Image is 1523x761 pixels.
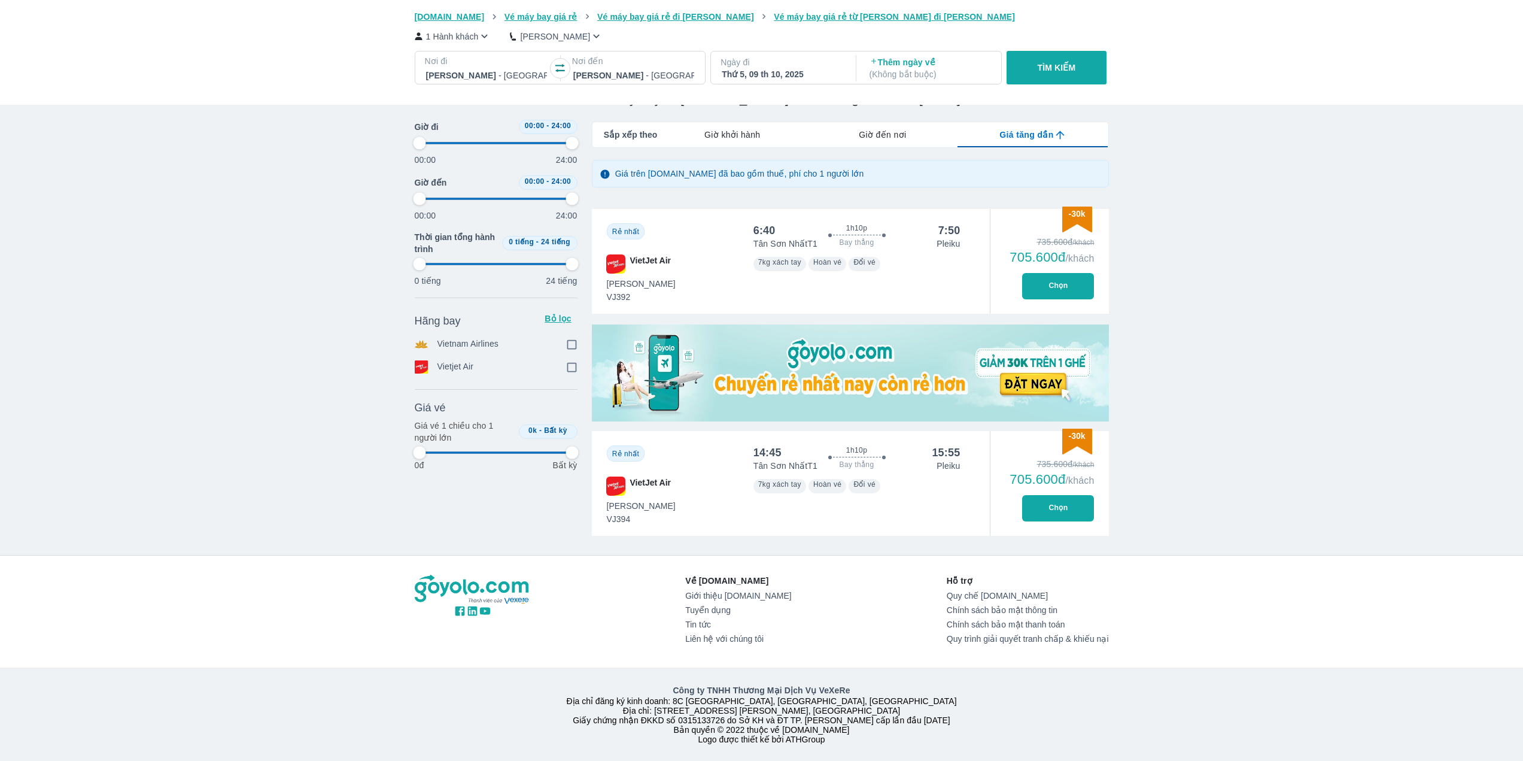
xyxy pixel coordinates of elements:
[504,12,577,22] span: Vé máy bay giá rẻ
[612,450,639,458] span: Rẻ nhất
[551,177,571,186] span: 24:00
[437,360,474,374] p: Vietjet Air
[938,223,960,238] div: 7:50
[657,122,1108,147] div: lab API tabs example
[415,275,441,287] p: 0 tiếng
[1062,207,1092,232] img: discount
[1010,458,1094,470] div: 735.600đ
[509,238,534,246] span: 0 tiếng
[415,210,436,222] p: 00:00
[630,254,671,274] span: VietJet Air
[758,258,801,266] span: 7kg xách tay
[685,591,791,601] a: Giới thiệu [DOMAIN_NAME]
[426,31,479,43] p: 1 Hành khách
[1038,62,1076,74] p: TÌM KIẾM
[813,258,842,266] span: Hoàn vé
[546,177,549,186] span: -
[999,129,1053,141] span: Giá tăng dần
[1065,253,1094,263] span: /khách
[947,575,1109,587] p: Hỗ trợ
[408,684,1116,744] div: Địa chỉ đăng ký kinh doanh: 8C [GEOGRAPHIC_DATA], [GEOGRAPHIC_DATA], [GEOGRAPHIC_DATA] Địa chỉ: [...
[853,480,876,489] span: Đổi vé
[1068,209,1085,219] span: -30k
[721,56,844,68] p: Ngày đi
[525,122,545,130] span: 00:00
[853,258,876,266] span: Đổi vé
[415,11,1109,23] nav: breadcrumb
[551,122,571,130] span: 24:00
[846,223,867,233] span: 1h10p
[415,420,514,444] p: Giá vé 1 chiều cho 1 người lớn
[1010,472,1094,487] div: 705.600đ
[415,121,439,133] span: Giờ đi
[813,480,842,489] span: Hoàn vé
[592,325,1109,422] img: media-0
[415,575,531,605] img: logo
[685,620,791,629] a: Tin tức
[1022,273,1094,299] button: Chọn
[525,177,545,186] span: 00:00
[774,12,1015,22] span: Vé máy bay giá rẻ từ [PERSON_NAME] đi [PERSON_NAME]
[947,620,1109,629] a: Chính sách bảo mật thanh toán
[612,228,639,236] span: Rẻ nhất
[572,55,695,67] p: Nơi đến
[415,177,447,189] span: Giờ đến
[1062,429,1092,454] img: discount
[425,55,548,67] p: Nơi đi
[556,154,577,166] p: 24:00
[937,238,960,250] p: Pleiku
[947,591,1109,601] a: Quy chế [DOMAIN_NAME]
[947,634,1109,644] a: Quy trình giải quyết tranh chấp & khiếu nại
[1007,51,1106,84] button: TÌM KIẾM
[704,129,760,141] span: Giờ khởi hành
[859,129,906,141] span: Giờ đến nơi
[870,56,990,80] p: Thêm ngày về
[415,30,491,43] button: 1 Hành khách
[607,291,676,303] span: VJ392
[1068,431,1085,441] span: -30k
[1065,475,1094,486] span: /khách
[753,460,817,472] p: Tân Sơn Nhất T1
[685,634,791,644] a: Liên hệ với chúng tôi
[846,445,867,455] span: 1h10p
[520,31,590,43] p: [PERSON_NAME]
[510,30,603,43] button: [PERSON_NAME]
[539,426,542,435] span: -
[552,459,577,471] p: Bất kỳ
[753,223,776,238] div: 6:40
[607,500,676,512] span: [PERSON_NAME]
[415,154,436,166] p: 00:00
[415,314,461,328] span: Hãng bay
[536,238,539,246] span: -
[722,68,843,80] div: Thứ 5, 09 th 10, 2025
[753,238,817,250] p: Tân Sơn Nhất T1
[630,477,671,496] span: VietJet Air
[415,459,424,471] p: 0đ
[607,278,676,290] span: [PERSON_NAME]
[544,426,567,435] span: Bất kỳ
[870,68,990,80] p: ( Không bắt buộc )
[539,309,577,328] button: Bỏ lọc
[415,401,446,415] span: Giá vé
[685,605,791,615] a: Tuyển dụng
[415,12,485,22] span: [DOMAIN_NAME]
[607,513,676,525] span: VJ394
[1010,236,1094,248] div: 735.600đ
[606,254,625,274] img: VJ
[546,275,577,287] p: 24 tiếng
[415,231,497,255] span: Thời gian tổng hành trình
[528,426,537,435] span: 0k
[544,313,573,325] p: Bỏ lọc
[417,684,1106,696] p: Công ty TNHH Thương Mại Dịch Vụ VeXeRe
[604,129,658,141] span: Sắp xếp theo
[758,480,801,489] span: 7kg xách tay
[541,238,570,246] span: 24 tiếng
[932,445,960,460] div: 15:55
[546,122,549,130] span: -
[606,477,625,496] img: VJ
[685,575,791,587] p: Về [DOMAIN_NAME]
[437,338,499,351] p: Vietnam Airlines
[1010,250,1094,265] div: 705.600đ
[556,210,577,222] p: 24:00
[1022,495,1094,522] button: Chọn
